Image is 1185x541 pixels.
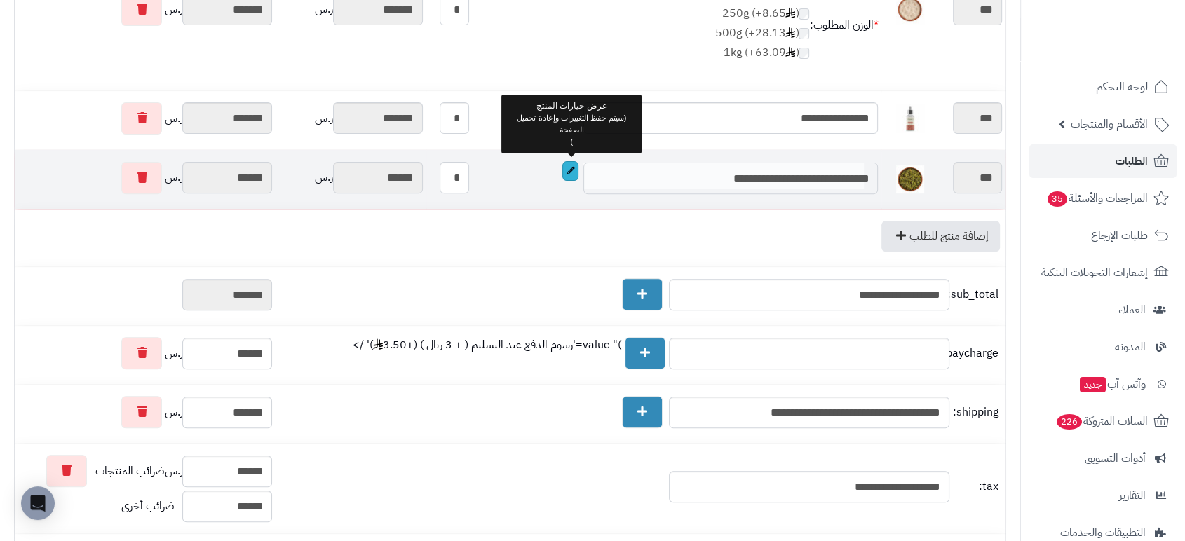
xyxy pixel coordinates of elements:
span: العملاء [1118,300,1146,320]
span: السلات المتروكة [1055,411,1148,431]
input: 250g (+8.65) [799,8,809,20]
img: 1659889724-Squash%20Seeds%20Peeled-40x40.jpg [896,165,924,193]
span: إشعارات التحويلات البنكية [1041,263,1148,282]
span: الطلبات [1116,151,1148,171]
a: لوحة التحكم [1029,70,1177,104]
div: ر.س [18,337,272,369]
span: طلبات الإرجاع [1091,226,1148,245]
div: ر.س [279,102,422,134]
span: 35 [1048,191,1068,207]
input: 500g (+28.13) [799,28,809,39]
span: ضرائب المنتجات [95,463,164,479]
a: التقارير [1029,479,1177,512]
a: إضافة منتج للطلب [881,221,1000,252]
span: وآتس آب [1078,374,1146,394]
span: لوحة التحكم [1096,77,1148,97]
a: وآتس آبجديد [1029,367,1177,401]
label: 500g (+28.13 ) [715,25,809,41]
a: السلات المتروكة226 [1029,404,1177,438]
span: paycharge: [953,345,998,362]
span: 226 [1056,414,1082,430]
span: sub_total: [953,287,998,303]
a: العملاء [1029,293,1177,327]
input: 1kg (+63.09) [799,48,809,59]
span: ضرائب أخرى [121,498,174,514]
span: الأقسام والمنتجات [1071,114,1148,134]
span: tax: [953,479,998,495]
a: المراجعات والأسئلة35 [1029,182,1177,215]
div: ر.س [18,396,272,428]
div: Open Intercom Messenger [21,486,55,520]
div: ر.س [279,162,422,193]
div: ر.س [18,455,272,487]
span: (سيتم حفظ التغييرات وإعادة تحميل الصفحة ) [517,114,626,146]
span: المدونة [1115,337,1146,357]
span: أدوات التسويق [1085,448,1146,468]
img: logo-2.png [1090,31,1172,60]
a: الطلبات [1029,144,1177,178]
a: المدونة [1029,330,1177,364]
span: التقارير [1119,486,1146,505]
div: ر.س [18,162,272,194]
use: )" value='رسوم الدفع عند التسليم ( + 3 ريال ) (+3.50 )' /> [353,337,669,369]
a: أدوات التسويق [1029,441,1177,475]
span: المراجعات والأسئلة [1046,189,1148,208]
span: shipping: [953,404,998,420]
span: جديد [1080,377,1106,392]
img: 1690433571-Rose%20Oil%20-%20Web-40x40.jpg [896,104,924,132]
div: عرض خيارات المنتج [501,95,642,154]
a: إشعارات التحويلات البنكية [1029,256,1177,289]
div: ر.س [18,102,272,135]
a: طلبات الإرجاع [1029,219,1177,252]
label: 1kg (+63.09 ) [715,45,809,61]
label: 250g (+8.65 ) [715,6,809,22]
